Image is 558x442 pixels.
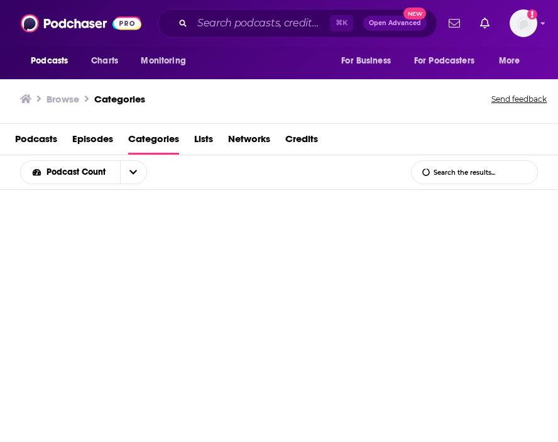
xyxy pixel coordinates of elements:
button: open menu [21,168,120,177]
span: Charts [91,52,118,70]
span: Podcasts [31,52,68,70]
a: Charts [83,49,126,73]
a: Show notifications dropdown [475,13,495,34]
button: Send feedback [488,91,550,108]
button: open menu [120,161,146,184]
svg: Add a profile image [527,9,537,19]
span: For Podcasters [414,52,474,70]
span: For Business [341,52,391,70]
span: New [403,8,426,19]
span: Podcast Count [46,168,110,177]
span: More [499,52,520,70]
span: ⌘ K [330,15,353,31]
a: Networks [228,129,270,155]
a: Lists [194,129,213,155]
div: Search podcasts, credits, & more... [158,9,437,38]
button: Open AdvancedNew [363,16,427,31]
button: open menu [332,49,407,73]
span: Monitoring [141,52,185,70]
h3: Browse [46,93,79,105]
h2: Choose List sort [20,160,167,184]
button: open menu [490,49,536,73]
a: Episodes [72,129,113,155]
button: open menu [406,49,493,73]
a: Podcasts [15,129,57,155]
a: Categories [128,129,179,155]
a: Categories [94,93,145,105]
button: open menu [132,49,202,73]
button: Show profile menu [510,9,537,37]
span: Logged in as KatieC [510,9,537,37]
input: Search podcasts, credits, & more... [192,13,330,33]
span: Open Advanced [369,20,421,26]
a: Credits [285,129,318,155]
button: open menu [22,49,84,73]
a: Show notifications dropdown [444,13,465,34]
img: Podchaser - Follow, Share and Rate Podcasts [21,11,141,35]
img: User Profile [510,9,537,37]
